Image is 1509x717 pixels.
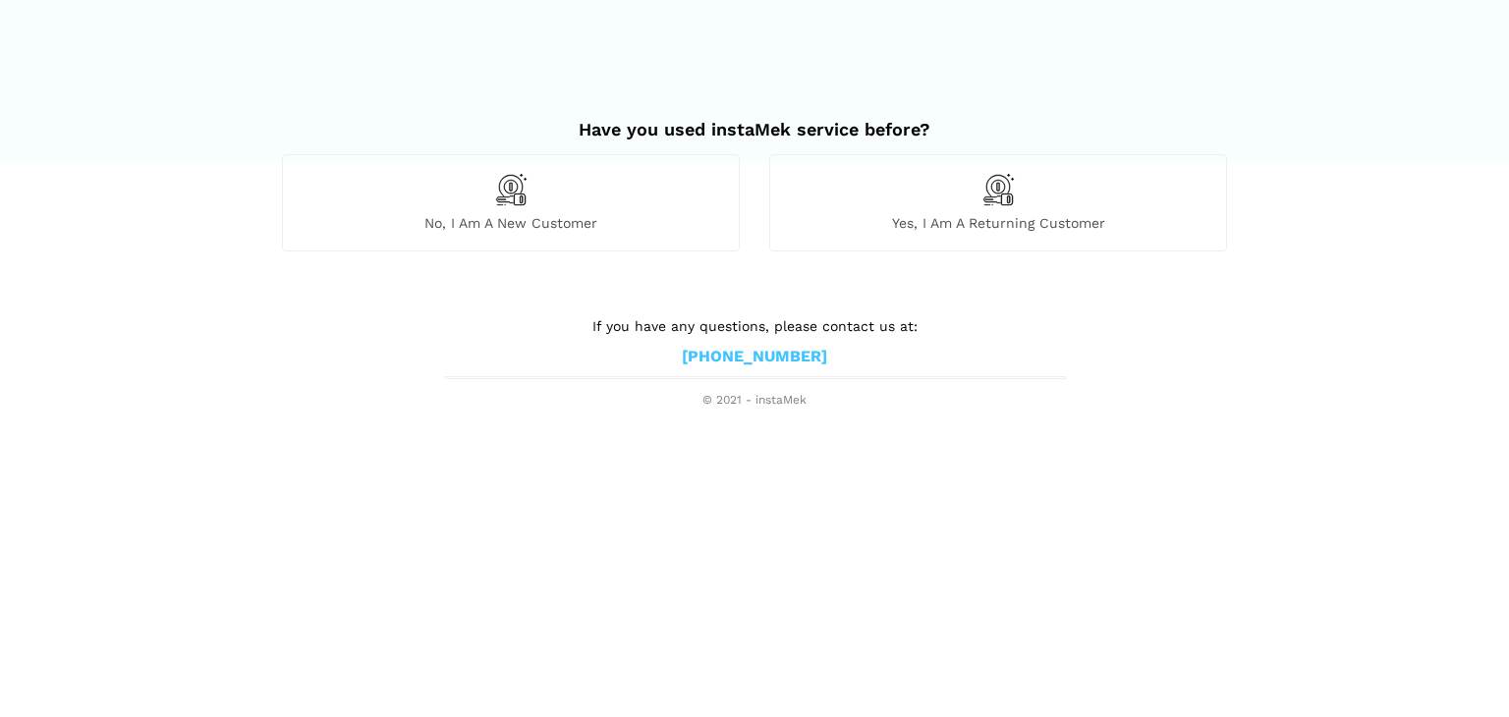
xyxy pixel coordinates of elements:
h2: Have you used instaMek service before? [282,99,1227,140]
a: [PHONE_NUMBER] [682,347,827,367]
p: If you have any questions, please contact us at: [445,315,1064,337]
span: © 2021 - instaMek [445,393,1064,409]
span: Yes, I am a returning customer [770,214,1226,232]
span: No, I am a new customer [283,214,739,232]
